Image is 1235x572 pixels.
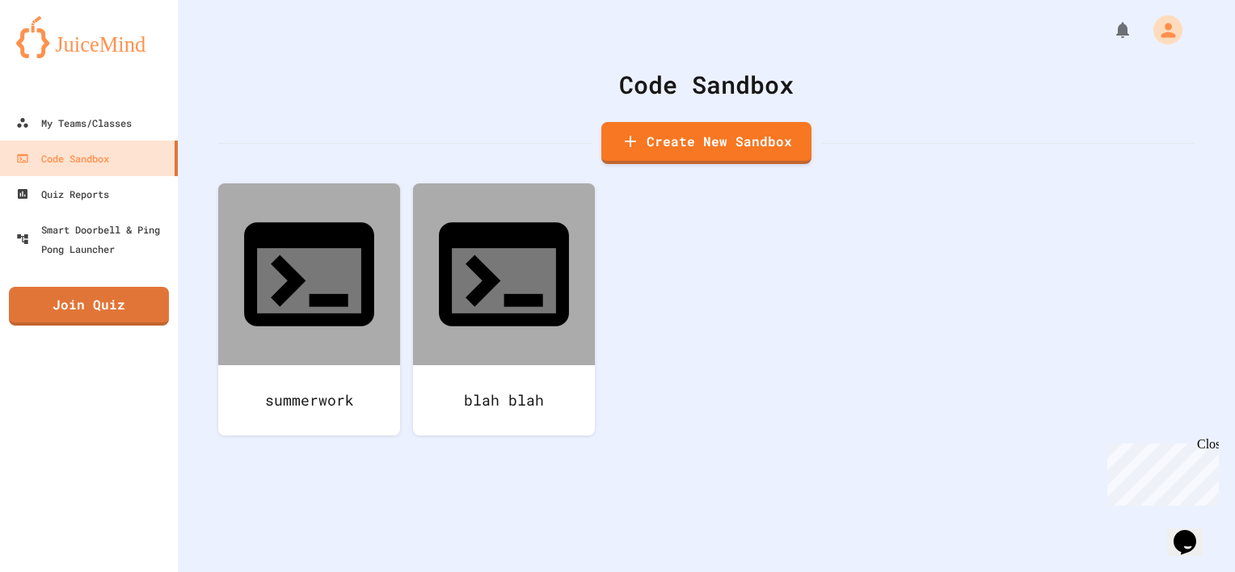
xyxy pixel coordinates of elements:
[413,365,595,435] div: blah blah
[6,6,112,103] div: Chat with us now!Close
[218,365,400,435] div: summerwork
[1136,11,1187,48] div: My Account
[1167,507,1219,556] iframe: chat widget
[218,183,400,435] a: summerwork
[413,183,595,435] a: blah blah
[1083,16,1136,44] div: My Notifications
[601,122,811,164] a: Create New Sandbox
[218,66,1195,103] div: Code Sandbox
[1101,437,1219,506] iframe: chat widget
[9,287,169,326] a: Join Quiz
[16,149,109,168] div: Code Sandbox
[16,16,162,58] img: logo-orange.svg
[16,220,171,259] div: Smart Doorbell & Ping Pong Launcher
[16,113,132,132] div: My Teams/Classes
[16,184,109,204] div: Quiz Reports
